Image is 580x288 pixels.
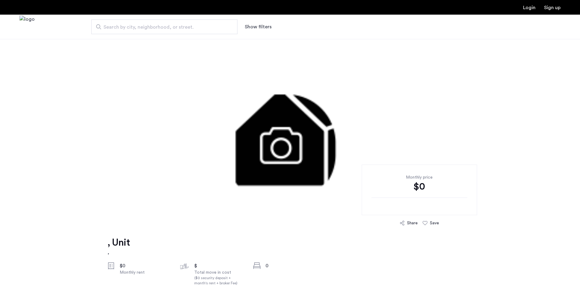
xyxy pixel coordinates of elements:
div: Monthly price [371,174,467,180]
div: Save [430,220,439,226]
a: , Unit, [107,236,130,256]
h1: , Unit [107,236,130,249]
span: Search by city, neighborhood, or street. [104,23,220,31]
div: Monthly rent [120,269,171,276]
div: $0 [371,180,467,193]
button: Show or hide filters [245,23,272,30]
div: $ [194,262,245,269]
a: Login [523,5,536,10]
img: 3.gif [104,39,476,222]
h2: , [107,249,130,256]
div: $0 [120,262,171,269]
div: Share [407,220,418,226]
div: 0 [265,262,317,269]
div: ($0 security deposit + month's rent + broker Fee) [194,276,245,286]
a: Registration [544,5,561,10]
a: Cazamio Logo [19,16,35,38]
div: Total move in cost [194,269,245,286]
input: Apartment Search [91,20,237,34]
img: logo [19,16,35,38]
